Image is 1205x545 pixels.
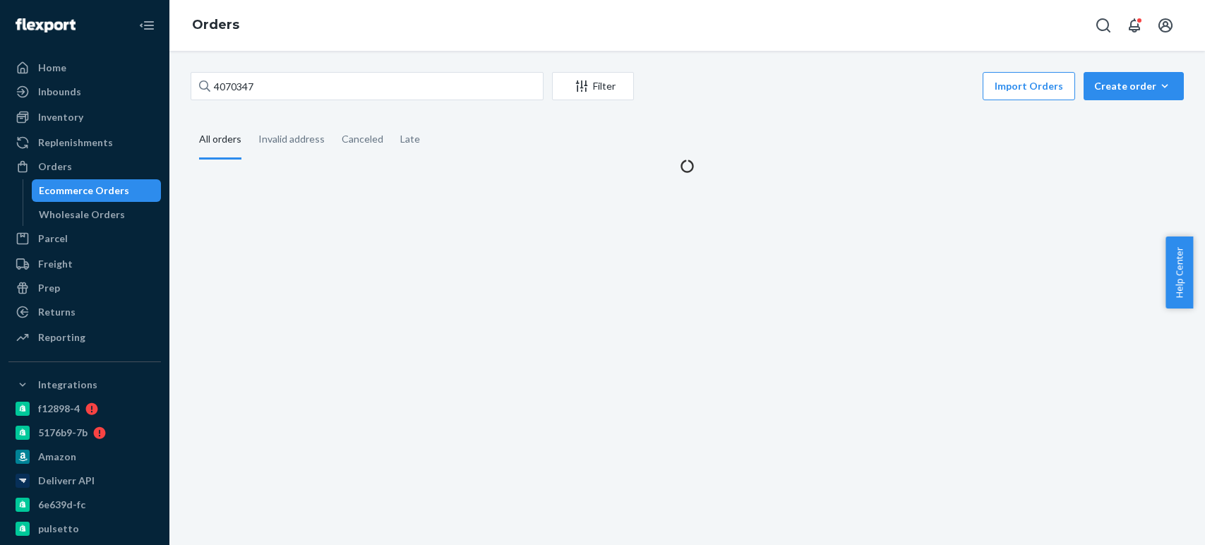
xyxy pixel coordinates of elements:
div: Inventory [38,110,83,124]
img: Flexport logo [16,18,76,32]
button: Import Orders [983,72,1075,100]
button: Open notifications [1120,11,1149,40]
button: Create order [1084,72,1184,100]
input: Search orders [191,72,544,100]
a: Returns [8,301,161,323]
a: Inventory [8,106,161,128]
div: Returns [38,305,76,319]
a: Inbounds [8,80,161,103]
div: All orders [199,121,241,160]
div: Orders [38,160,72,174]
div: Ecommerce Orders [39,184,129,198]
a: Orders [8,155,161,178]
div: Wholesale Orders [39,208,125,222]
div: Filter [553,79,633,93]
button: Open Search Box [1089,11,1117,40]
div: pulsetto [38,522,79,536]
a: Orders [192,17,239,32]
div: Home [38,61,66,75]
a: pulsetto [8,517,161,540]
div: Prep [38,281,60,295]
button: Open account menu [1151,11,1180,40]
a: Amazon [8,445,161,468]
button: Integrations [8,373,161,396]
div: Amazon [38,450,76,464]
a: Replenishments [8,131,161,154]
div: Integrations [38,378,97,392]
a: 5176b9-7b [8,421,161,444]
div: Canceled [342,121,383,157]
div: f12898-4 [38,402,80,416]
div: Replenishments [38,136,113,150]
div: Deliverr API [38,474,95,488]
a: Deliverr API [8,469,161,492]
div: Invalid address [258,121,325,157]
button: Help Center [1165,236,1193,309]
button: Close Navigation [133,11,161,40]
a: Wholesale Orders [32,203,162,226]
div: 5176b9-7b [38,426,88,440]
div: Create order [1094,79,1173,93]
a: Ecommerce Orders [32,179,162,202]
div: Reporting [38,330,85,345]
div: Freight [38,257,73,271]
a: Reporting [8,326,161,349]
a: Freight [8,253,161,275]
div: Inbounds [38,85,81,99]
a: 6e639d-fc [8,493,161,516]
a: Home [8,56,161,79]
a: f12898-4 [8,397,161,420]
button: Filter [552,72,634,100]
iframe: Opens a widget where you can chat to one of our agents [1115,503,1191,538]
div: 6e639d-fc [38,498,85,512]
div: Parcel [38,232,68,246]
a: Parcel [8,227,161,250]
a: Prep [8,277,161,299]
ol: breadcrumbs [181,5,251,46]
div: Late [400,121,420,157]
